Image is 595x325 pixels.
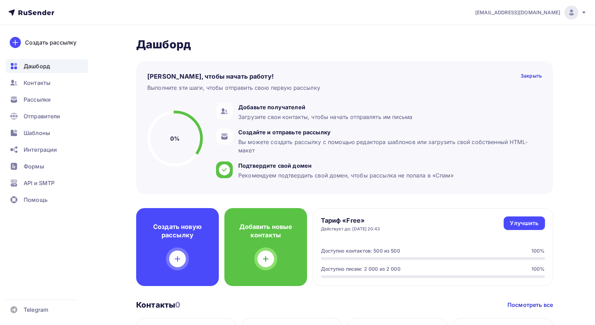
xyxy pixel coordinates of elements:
[24,162,44,171] span: Формы
[170,134,180,143] h5: 0%
[24,129,50,137] span: Шаблоны
[510,219,538,227] div: Улучшить
[238,171,454,180] div: Рекомендуем подтвердить свой домен, чтобы рассылка не попала в «Спам»
[24,179,55,187] span: API и SMTP
[24,306,48,314] span: Telegram
[475,6,587,19] a: [EMAIL_ADDRESS][DOMAIN_NAME]
[507,301,553,309] a: Посмотреть все
[531,247,545,254] div: 100%
[147,84,320,92] div: Выполните эти шаги, чтобы отправить свою первую рассылку
[521,72,542,81] div: Закрыть
[147,223,208,239] h4: Создать новую рассылку
[238,138,538,154] div: Вы можете создать рассылку с помощью редактора шаблонов или загрузить свой собственный HTML-макет
[235,223,296,239] h4: Добавить новые контакты
[24,112,60,120] span: Отправители
[25,38,76,47] div: Создать рассылку
[6,109,88,123] a: Отправители
[321,247,400,254] div: Доступно контактов: 500 из 500
[6,159,88,173] a: Формы
[6,93,88,106] a: Рассылки
[6,126,88,140] a: Шаблоны
[136,300,180,310] h3: Контакты
[238,128,538,136] div: Создайте и отправьте рассылку
[321,226,380,232] div: Действует до: [DATE] 20:43
[321,216,380,225] h4: Тариф «Free»
[136,38,553,51] h2: Дашборд
[321,265,400,272] div: Доступно писем: 2 000 из 2 000
[531,265,545,272] div: 100%
[24,145,57,154] span: Интеграции
[475,9,560,16] span: [EMAIL_ADDRESS][DOMAIN_NAME]
[24,95,51,104] span: Рассылки
[147,72,274,81] h4: [PERSON_NAME], чтобы начать работу!
[238,103,412,111] div: Добавьте получателей
[238,113,412,121] div: Загрузите свои контакты, чтобы начать отправлять им письма
[175,300,180,309] span: 0
[24,79,50,87] span: Контакты
[24,62,50,70] span: Дашборд
[6,59,88,73] a: Дашборд
[238,161,454,170] div: Подтвердите свой домен
[24,196,48,204] span: Помощь
[6,76,88,90] a: Контакты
